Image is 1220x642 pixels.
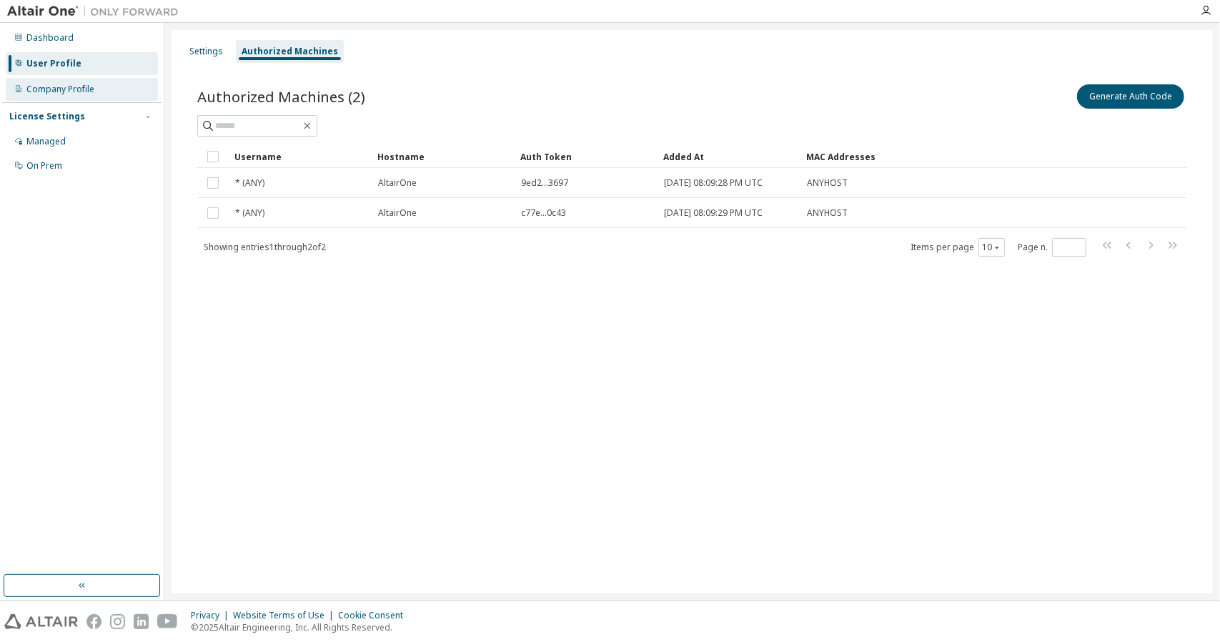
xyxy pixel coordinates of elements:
img: instagram.svg [110,614,125,629]
div: Cookie Consent [338,610,412,621]
span: c77e...0c43 [521,207,566,219]
button: Generate Auth Code [1077,84,1184,109]
span: [DATE] 08:09:29 PM UTC [664,207,763,219]
span: Page n. [1018,238,1086,257]
div: Auth Token [520,145,652,168]
button: 10 [982,242,1001,253]
div: Dashboard [26,32,74,44]
div: Website Terms of Use [233,610,338,621]
div: Managed [26,136,66,147]
span: * (ANY) [235,207,264,219]
div: Hostname [377,145,509,168]
img: youtube.svg [157,614,178,629]
span: 9ed2...3697 [521,177,568,189]
span: AltairOne [378,177,417,189]
img: linkedin.svg [134,614,149,629]
div: MAC Addresses [806,145,1037,168]
span: * (ANY) [235,177,264,189]
span: ANYHOST [807,207,848,219]
p: © 2025 Altair Engineering, Inc. All Rights Reserved. [191,621,412,633]
div: Authorized Machines [242,46,338,57]
span: AltairOne [378,207,417,219]
span: Showing entries 1 through 2 of 2 [204,241,326,253]
div: User Profile [26,58,81,69]
span: [DATE] 08:09:28 PM UTC [664,177,763,189]
div: Added At [663,145,795,168]
div: On Prem [26,160,62,172]
span: Items per page [911,238,1005,257]
img: Altair One [7,4,186,19]
div: Privacy [191,610,233,621]
div: Settings [189,46,223,57]
span: ANYHOST [807,177,848,189]
div: Username [234,145,366,168]
img: altair_logo.svg [4,614,78,629]
img: facebook.svg [86,614,101,629]
div: Company Profile [26,84,94,95]
span: Authorized Machines (2) [197,87,365,107]
div: License Settings [9,111,85,122]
